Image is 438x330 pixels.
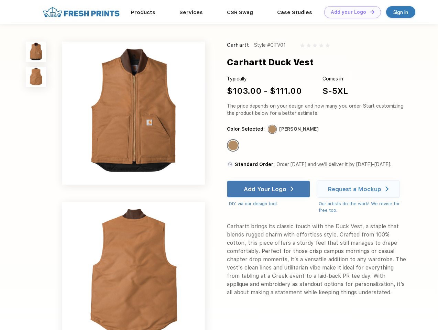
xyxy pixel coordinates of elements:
span: Standard Order: [235,162,275,167]
div: S-5XL [322,85,348,97]
span: Order [DATE] and we’ll deliver it by [DATE]–[DATE]. [276,162,391,167]
img: gray_star.svg [319,43,323,47]
img: func=resize&h=100 [26,42,46,62]
div: Add Your Logo [244,186,286,192]
div: Our artists do the work! We revise for free too. [319,200,406,214]
div: [PERSON_NAME] [279,125,319,133]
img: func=resize&h=100 [26,67,46,87]
img: fo%20logo%202.webp [41,6,122,18]
div: Add your Logo [331,9,366,15]
div: Carhartt Duck Vest [227,56,314,69]
a: Sign in [386,6,415,18]
div: Comes in [322,75,348,82]
img: white arrow [291,186,294,191]
img: func=resize&h=640 [62,42,205,185]
a: Products [131,9,155,15]
img: gray_star.svg [300,43,304,47]
div: Typically [227,75,302,82]
div: DIY via our design tool. [229,200,310,207]
div: Style #CTV01 [254,42,286,49]
div: Sign in [393,8,408,16]
img: gray_star.svg [307,43,311,47]
img: white arrow [385,186,388,191]
div: Color Selected: [227,125,265,133]
div: Carhartt Brown [228,141,238,150]
div: Carhartt [227,42,249,49]
div: Request a Mockup [328,186,381,192]
img: gray_star.svg [313,43,317,47]
img: DT [370,10,374,14]
img: standard order [227,161,233,167]
div: The price depends on your design and how many you order. Start customizing the product below for ... [227,102,406,117]
div: $103.00 - $111.00 [227,85,302,97]
img: gray_star.svg [326,43,330,47]
div: Carhartt brings its classic touch with the Duck Vest, a staple that blends rugged charm with effo... [227,222,406,297]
